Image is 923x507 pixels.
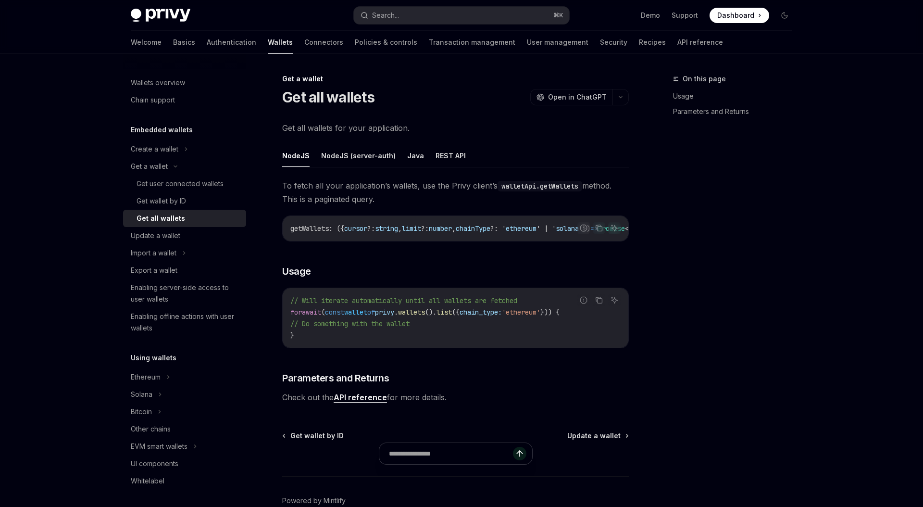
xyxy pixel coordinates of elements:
[498,181,582,191] code: walletApi.getWallets
[131,31,162,54] a: Welcome
[131,441,187,452] div: EVM smart wallets
[131,458,178,469] div: UI components
[131,423,171,435] div: Other chains
[367,308,375,317] span: of
[677,31,723,54] a: API reference
[344,308,367,317] span: wallet
[672,11,698,20] a: Support
[673,104,800,119] a: Parameters and Returns
[123,420,246,438] a: Other chains
[131,94,175,106] div: Chain support
[131,352,176,364] h5: Using wallets
[553,12,563,19] span: ⌘ K
[282,391,629,404] span: Check out the for more details.
[502,308,540,317] span: 'ethereum'
[710,8,769,23] a: Dashboard
[321,144,396,167] button: NodeJS (server-auth)
[460,308,502,317] span: chain_type:
[452,224,456,233] span: ,
[608,222,621,234] button: Ask AI
[436,144,466,167] button: REST API
[344,224,367,233] span: cursor
[375,224,398,233] span: string
[527,31,588,54] a: User management
[123,175,246,192] a: Get user connected wallets
[556,224,579,233] span: solana
[548,92,607,102] span: Open in ChatGPT
[639,31,666,54] a: Recipes
[131,475,164,487] div: Whitelabel
[123,279,246,308] a: Enabling server-side access to user wallets
[683,73,726,85] span: On this page
[490,224,506,233] span: ?: '
[506,224,536,233] span: ethereum
[567,431,621,441] span: Update a wallet
[290,431,344,441] span: Get wallet by ID
[282,496,346,506] a: Powered by Mintlify
[282,371,389,385] span: Parameters and Returns
[131,311,240,334] div: Enabling offline actions with user wallets
[567,431,628,441] a: Update a wallet
[131,143,178,155] div: Create a wallet
[437,308,452,317] span: list
[375,308,394,317] span: privy
[123,91,246,109] a: Chain support
[394,308,398,317] span: .
[530,89,612,105] button: Open in ChatGPT
[131,389,152,400] div: Solana
[137,213,185,224] div: Get all wallets
[123,192,246,210] a: Get wallet by ID
[777,8,792,23] button: Toggle dark mode
[355,31,417,54] a: Policies & controls
[325,308,344,317] span: const
[123,308,246,337] a: Enabling offline actions with user wallets
[131,282,240,305] div: Enabling server-side access to user wallets
[290,308,302,317] span: for
[290,319,410,328] span: // Do something with the wallet
[282,179,629,206] span: To fetch all your application’s wallets, use the Privy client’s method. This is a paginated query.
[283,431,344,441] a: Get wallet by ID
[282,89,374,106] h1: Get all wallets
[673,89,800,104] a: Usage
[131,265,177,276] div: Export a wallet
[421,224,429,233] span: ?:
[131,161,168,172] div: Get a wallet
[372,10,399,21] div: Search...
[123,74,246,91] a: Wallets overview
[131,371,161,383] div: Ethereum
[321,308,325,317] span: (
[131,9,190,22] img: dark logo
[452,308,460,317] span: ({
[334,393,387,403] a: API reference
[329,224,344,233] span: : ({
[282,144,310,167] button: NodeJS
[131,247,176,259] div: Import a wallet
[290,331,294,340] span: }
[402,224,421,233] span: limit
[131,124,193,136] h5: Embedded wallets
[429,224,452,233] span: number
[131,230,180,241] div: Update a wallet
[123,227,246,244] a: Update a wallet
[137,178,224,190] div: Get user connected wallets
[123,262,246,279] a: Export a wallet
[425,308,437,317] span: ().
[536,224,556,233] span: ' | '
[123,210,246,227] a: Get all wallets
[302,308,321,317] span: await
[131,77,185,89] div: Wallets overview
[600,31,627,54] a: Security
[717,11,754,20] span: Dashboard
[577,222,590,234] button: Report incorrect code
[268,31,293,54] a: Wallets
[173,31,195,54] a: Basics
[290,296,517,305] span: // Will iterate automatically until all wallets are fetched
[290,224,329,233] span: getWallets
[577,294,590,306] button: Report incorrect code
[367,224,375,233] span: ?:
[123,472,246,490] a: Whitelabel
[540,308,560,317] span: })) {
[593,222,605,234] button: Copy the contents from the code block
[354,7,569,24] button: Search...⌘K
[282,74,629,84] div: Get a wallet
